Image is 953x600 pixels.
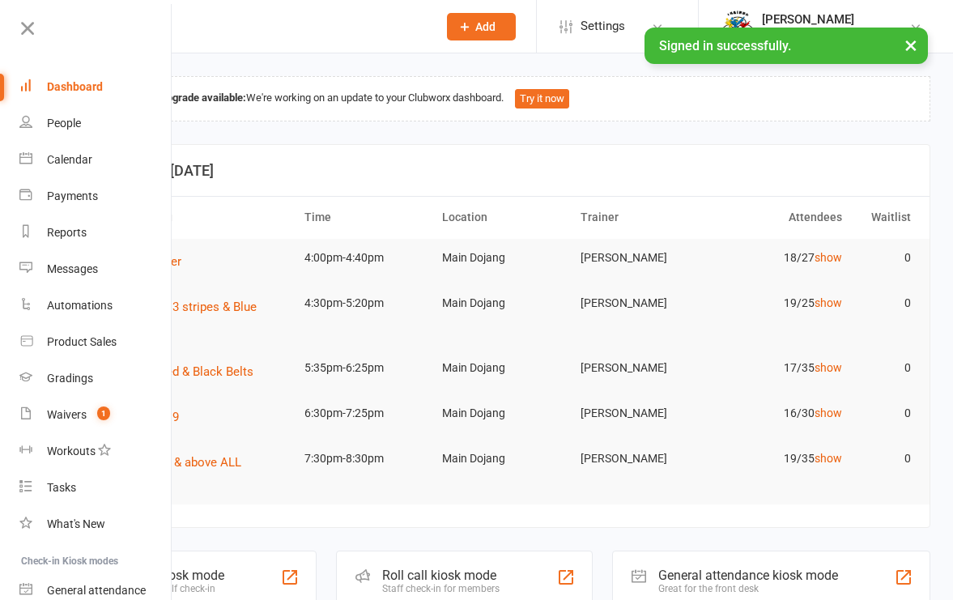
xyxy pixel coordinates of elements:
[108,91,246,104] strong: Dashboard upgrade available:
[815,361,842,374] a: show
[815,452,842,465] a: show
[896,28,925,62] button: ×
[19,470,172,506] a: Tasks
[19,397,172,433] a: Waivers 1
[47,372,93,385] div: Gradings
[849,239,918,277] td: 0
[762,27,909,41] div: [PERSON_NAME] Taekwondo
[19,215,172,251] a: Reports
[711,284,849,322] td: 19/25
[297,197,436,238] th: Time
[515,89,569,109] button: Try it now
[297,394,436,432] td: 6:30pm-7:25pm
[97,362,265,381] button: Junior U13 Red & Black Belts
[96,15,426,38] input: Search...
[19,105,172,142] a: People
[19,433,172,470] a: Workouts
[19,251,172,287] a: Messages
[19,178,172,215] a: Payments
[435,440,573,478] td: Main Dojang
[573,394,712,432] td: [PERSON_NAME]
[658,583,838,594] div: Great for the front desk
[435,394,573,432] td: Main Dojang
[47,299,113,312] div: Automations
[447,13,516,40] button: Add
[573,197,712,238] th: Trainer
[849,349,918,387] td: 0
[47,117,81,130] div: People
[711,197,849,238] th: Attendees
[19,287,172,324] a: Automations
[382,568,500,583] div: Roll call kiosk mode
[573,239,712,277] td: [PERSON_NAME]
[47,408,87,421] div: Waivers
[435,239,573,277] td: Main Dojang
[721,11,754,43] img: thumb_image1638236014.png
[849,394,918,432] td: 0
[47,445,96,457] div: Workouts
[382,583,500,594] div: Staff check-in for members
[573,284,712,322] td: [PERSON_NAME]
[849,284,918,322] td: 0
[47,80,103,93] div: Dashboard
[297,349,436,387] td: 5:35pm-6:25pm
[815,296,842,309] a: show
[297,239,436,277] td: 4:00pm-4:40pm
[19,360,172,397] a: Gradings
[815,251,842,264] a: show
[475,20,496,33] span: Add
[47,262,98,275] div: Messages
[47,189,98,202] div: Payments
[19,69,172,105] a: Dashboard
[573,349,712,387] td: [PERSON_NAME]
[297,284,436,322] td: 4:30pm-5:20pm
[297,440,436,478] td: 7:30pm-8:30pm
[47,517,105,530] div: What's New
[97,300,257,334] span: Junior yellow 3 stripes & Blue Belts
[97,453,290,491] button: Adults - 13yrs & above ALL Grades
[97,297,290,336] button: Junior yellow 3 stripes & Blue Belts
[573,440,712,478] td: [PERSON_NAME]
[849,197,918,238] th: Waitlist
[435,349,573,387] td: Main Dojang
[711,440,849,478] td: 19/35
[762,12,909,27] div: [PERSON_NAME]
[849,440,918,478] td: 0
[124,583,224,594] div: Member self check-in
[47,226,87,239] div: Reports
[96,163,912,179] h3: Coming up [DATE]
[711,349,849,387] td: 17/35
[47,335,117,348] div: Product Sales
[90,197,297,238] th: Event/Booking
[97,406,110,420] span: 1
[711,394,849,432] td: 16/30
[47,481,76,494] div: Tasks
[19,142,172,178] a: Calendar
[658,568,838,583] div: General attendance kiosk mode
[815,406,842,419] a: show
[435,197,573,238] th: Location
[97,364,253,379] span: Junior U13 Red & Black Belts
[47,153,92,166] div: Calendar
[78,76,930,121] div: We're working on an update to your Clubworx dashboard.
[435,284,573,322] td: Main Dojang
[19,324,172,360] a: Product Sales
[47,584,146,597] div: General attendance
[659,38,791,53] span: Signed in successfully.
[19,506,172,543] a: What's New
[124,568,224,583] div: Class kiosk mode
[711,239,849,277] td: 18/27
[581,8,625,45] span: Settings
